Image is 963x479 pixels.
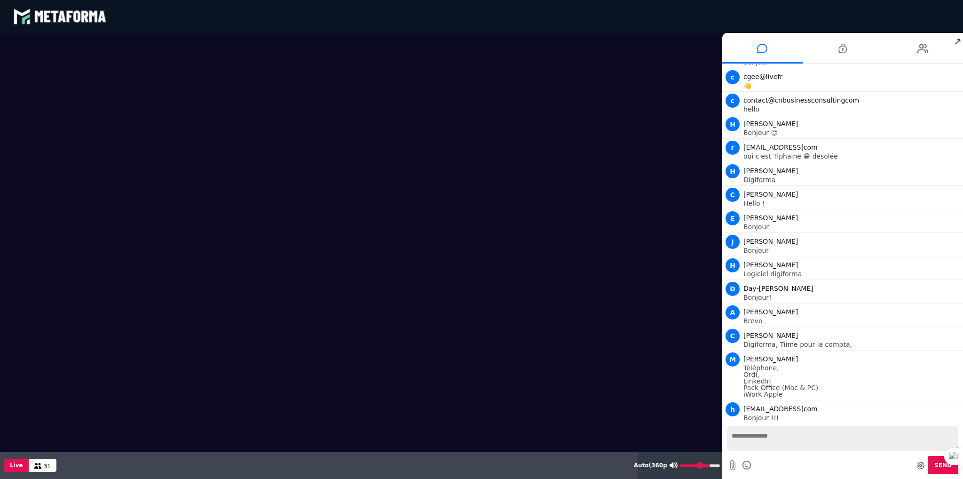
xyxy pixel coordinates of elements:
[928,456,958,474] button: Send
[743,73,782,80] span: cgee@livefr
[934,462,952,469] span: Send
[743,365,961,398] p: Téléphone, Ordi, LinkedIn Pack Office (Mac & PC) iWork Apple
[952,33,963,50] span: ↗
[743,308,798,316] span: [PERSON_NAME]
[743,106,961,112] p: hello
[726,235,740,249] span: J
[726,402,740,416] span: h
[743,355,798,363] span: [PERSON_NAME]
[726,282,740,296] span: D
[743,271,961,277] p: Logiciel digiforma
[632,452,671,479] button: Auto(360p)
[743,144,818,151] span: [EMAIL_ADDRESS]com
[726,352,740,367] span: M
[726,141,740,155] span: r
[743,214,798,222] span: [PERSON_NAME]
[743,247,961,254] p: Bonjour
[743,82,961,89] p: 👋
[726,305,740,319] span: A
[743,261,798,269] span: [PERSON_NAME]
[743,238,798,245] span: [PERSON_NAME]
[726,164,740,178] span: H
[634,462,670,469] span: Auto ( 360 p)
[4,459,29,472] button: Live
[726,94,740,108] span: c
[726,258,740,272] span: H
[743,405,818,413] span: [EMAIL_ADDRESS]com
[743,153,961,160] p: oui c'est Tiphaine 😁 désolée
[743,96,859,104] span: contact@cnbusinessconsultingcom
[743,120,798,128] span: [PERSON_NAME]
[743,191,798,198] span: [PERSON_NAME]
[743,285,813,292] span: Day-[PERSON_NAME]
[726,70,740,84] span: c
[726,117,740,131] span: H
[743,318,961,324] p: Brevo
[743,332,798,339] span: [PERSON_NAME]
[726,188,740,202] span: C
[743,341,961,348] p: Digiforma, Tiime pour la compta,
[743,129,961,136] p: Bonjour 😊
[743,224,961,230] p: Bonjour
[743,200,961,207] p: Hello !
[743,415,961,421] p: Bonjour !!!
[743,167,798,175] span: [PERSON_NAME]
[743,294,961,301] p: Bonjour!
[743,59,961,65] p: bonjour !
[44,463,51,470] span: 31
[726,329,740,343] span: C
[743,176,961,183] p: Digiforma
[726,211,740,225] span: E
